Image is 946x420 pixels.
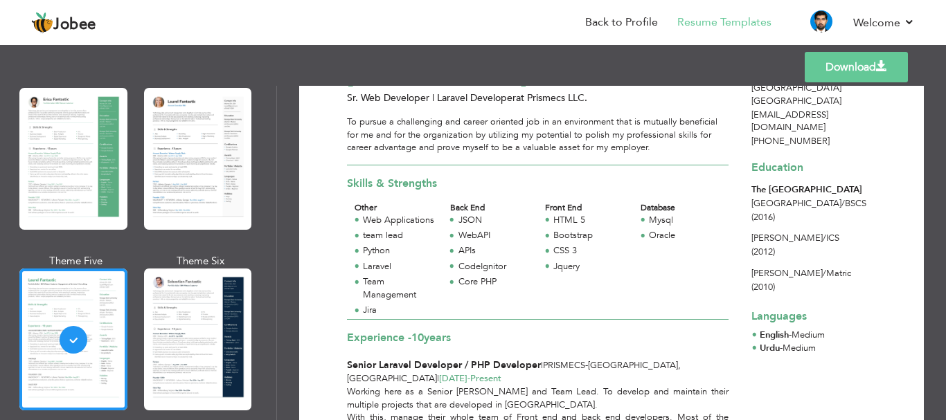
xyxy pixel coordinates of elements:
span: - [789,329,792,341]
div: Mysql [649,214,720,227]
li: Medium [760,342,816,356]
div: Oracle [649,229,720,242]
div: Jquery [553,260,625,273]
span: / [823,267,826,280]
span: [GEOGRAPHIC_DATA] [751,82,841,94]
div: Jira [363,304,434,317]
div: Team Management [363,275,434,301]
div: team lead [363,229,434,242]
span: Jobee [53,17,96,33]
div: Other [355,202,434,214]
span: Urdu [760,342,780,354]
a: Download [805,52,908,82]
span: Skills & Strengths [347,176,437,191]
div: Bootstrap [553,229,625,242]
div: APIs [458,244,530,257]
img: Profile Img [810,10,832,33]
div: CodeIgnitor [458,260,530,273]
div: WebAPI [458,229,530,242]
span: Prismecs [543,359,585,372]
label: years [411,330,451,346]
span: (2016) [751,211,775,223]
span: Languages [751,298,807,325]
div: Front End [545,202,625,214]
span: [GEOGRAPHIC_DATA] [751,95,841,107]
img: jobee.io [31,12,53,34]
span: [EMAIL_ADDRESS][DOMAIN_NAME] [751,109,828,134]
div: Web Applications [363,214,434,227]
div: HTML 5 [553,214,625,227]
span: Education [751,160,803,175]
span: / [823,232,826,244]
a: Welcome [853,15,915,31]
span: , [678,359,681,372]
span: (2010) [751,281,775,293]
div: Database [641,202,720,214]
li: Medium [760,329,825,343]
span: English [760,329,789,341]
div: Python [363,244,434,257]
div: Core PHP [458,275,530,289]
span: - [467,372,470,385]
span: [GEOGRAPHIC_DATA] [347,372,437,385]
div: JSON [458,214,530,227]
a: Resume Templates [677,15,771,30]
span: 10 [411,330,424,345]
span: - [585,359,588,372]
span: [GEOGRAPHIC_DATA] [588,359,678,372]
span: [DATE] Present [439,372,501,385]
div: To pursue a challenging and career oriented job in an environment that is mutually beneficial for... [347,116,729,154]
span: [PERSON_NAME] ICS [751,232,839,244]
div: Laravel [363,260,434,273]
span: - [780,342,783,354]
span: at Prismecs LLC. [516,91,587,104]
span: [GEOGRAPHIC_DATA] BSCS [751,197,866,210]
span: | [437,372,439,385]
div: Theme Five [22,254,130,268]
a: Jobee [31,12,96,34]
div: Experience - [347,330,729,349]
div: CSS 3 [553,244,625,257]
span: Sr. Web Developer | Laravel Developer [347,91,516,104]
a: Back to Profile [585,15,658,30]
div: The [GEOGRAPHIC_DATA] [751,183,868,197]
span: (2012) [751,246,775,258]
span: | [541,359,543,372]
div: Theme Six [147,254,255,268]
span: [PHONE_NUMBER] [751,135,830,147]
span: Senior Laravel Developer / PHP Developer [347,358,541,372]
span: [PERSON_NAME] Matric [751,267,851,280]
span: / [841,197,845,210]
div: Back End [450,202,530,214]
